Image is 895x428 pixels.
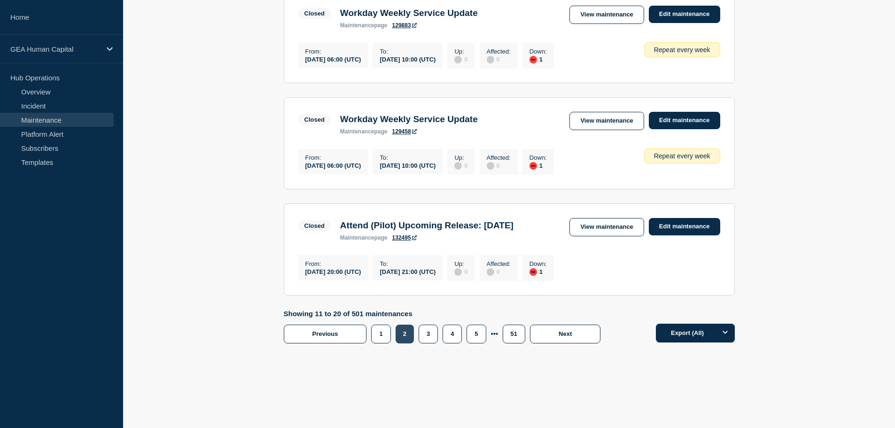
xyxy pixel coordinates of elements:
span: maintenance [340,22,374,29]
div: disabled [487,162,494,170]
a: View maintenance [569,112,644,130]
button: 51 [503,325,525,343]
div: disabled [487,56,494,63]
div: disabled [454,268,462,276]
div: 0 [487,55,511,63]
div: [DATE] 10:00 (UTC) [380,55,436,63]
a: View maintenance [569,6,644,24]
h3: Workday Weekly Service Update [340,114,478,125]
div: [DATE] 10:00 (UTC) [380,161,436,169]
div: [DATE] 06:00 (UTC) [305,161,361,169]
p: Up : [454,260,467,267]
div: [DATE] 20:00 (UTC) [305,267,361,275]
p: Affected : [487,48,511,55]
div: Closed [304,222,325,229]
p: Down : [529,48,547,55]
div: Repeat every week [644,148,720,163]
p: Up : [454,48,467,55]
p: Affected : [487,260,511,267]
button: 3 [419,325,438,343]
p: Up : [454,154,467,161]
div: 0 [454,267,467,276]
a: 129883 [392,22,417,29]
p: To : [380,260,436,267]
div: down [529,268,537,276]
p: From : [305,48,361,55]
div: 0 [454,55,467,63]
span: maintenance [340,234,374,241]
p: Showing 11 to 20 of 501 maintenances [284,310,606,318]
button: 5 [467,325,486,343]
p: page [340,128,388,135]
div: 1 [529,161,547,170]
div: down [529,56,537,63]
div: 1 [529,55,547,63]
a: Edit maintenance [649,6,720,23]
div: Repeat every week [644,42,720,57]
button: 4 [443,325,462,343]
div: [DATE] 21:00 (UTC) [380,267,436,275]
p: Down : [529,154,547,161]
a: View maintenance [569,218,644,236]
div: [DATE] 06:00 (UTC) [305,55,361,63]
button: Previous [284,325,367,343]
div: disabled [454,162,462,170]
p: page [340,234,388,241]
p: page [340,22,388,29]
span: maintenance [340,128,374,135]
p: From : [305,154,361,161]
div: disabled [487,268,494,276]
a: 129458 [392,128,417,135]
button: 1 [371,325,390,343]
p: Affected : [487,154,511,161]
div: 1 [529,267,547,276]
p: From : [305,260,361,267]
a: Edit maintenance [649,218,720,235]
span: Previous [312,330,338,337]
button: Export (All) [656,324,735,342]
button: 2 [396,325,414,343]
h3: Workday Weekly Service Update [340,8,478,18]
div: disabled [454,56,462,63]
div: 0 [487,267,511,276]
button: Options [716,324,735,342]
p: GEA Human Capital [10,45,101,53]
div: 0 [454,161,467,170]
span: Next [559,330,572,337]
a: Edit maintenance [649,112,720,129]
div: 0 [487,161,511,170]
div: Closed [304,116,325,123]
div: Closed [304,10,325,17]
div: down [529,162,537,170]
button: Next [530,325,600,343]
a: 132495 [392,234,417,241]
p: Down : [529,260,547,267]
h3: Attend (Pilot) Upcoming Release: [DATE] [340,220,514,231]
p: To : [380,154,436,161]
p: To : [380,48,436,55]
